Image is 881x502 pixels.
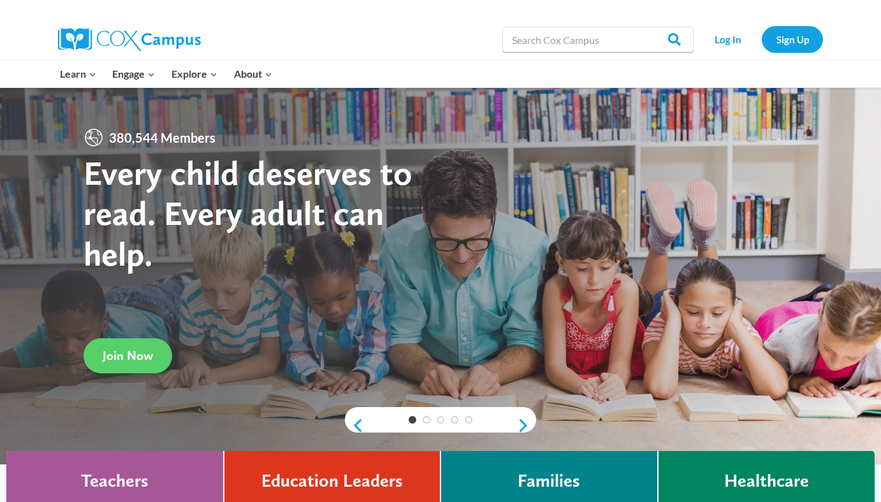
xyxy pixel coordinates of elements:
img: Cox Campus [58,28,201,51]
a: Join Now [84,338,172,373]
span: Explore [171,66,217,82]
a: 2 [423,416,430,424]
a: previous [345,418,364,433]
h4: Healthcare [724,470,809,492]
nav: Secondary Navigation [700,26,823,52]
a: 3 [437,416,444,424]
input: Search Cox Campus [502,27,694,52]
span: Engage [112,66,155,82]
h4: Education Leaders [261,470,403,492]
a: next [517,418,536,433]
a: 1 [409,416,416,424]
span: Join Now [103,348,153,363]
span: 380,544 Members [104,127,221,148]
nav: Primary Navigation [52,61,280,87]
a: Log In [700,26,755,52]
h4: Families [518,470,580,492]
div: content slider buttons [345,413,536,438]
strong: Every child deserves to read. Every adult can help. [84,152,412,274]
a: 5 [465,416,472,424]
a: Sign Up [762,26,823,52]
h4: Teachers [81,470,149,492]
a: 4 [451,416,458,424]
span: About [234,66,272,82]
span: Learn [60,66,96,82]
